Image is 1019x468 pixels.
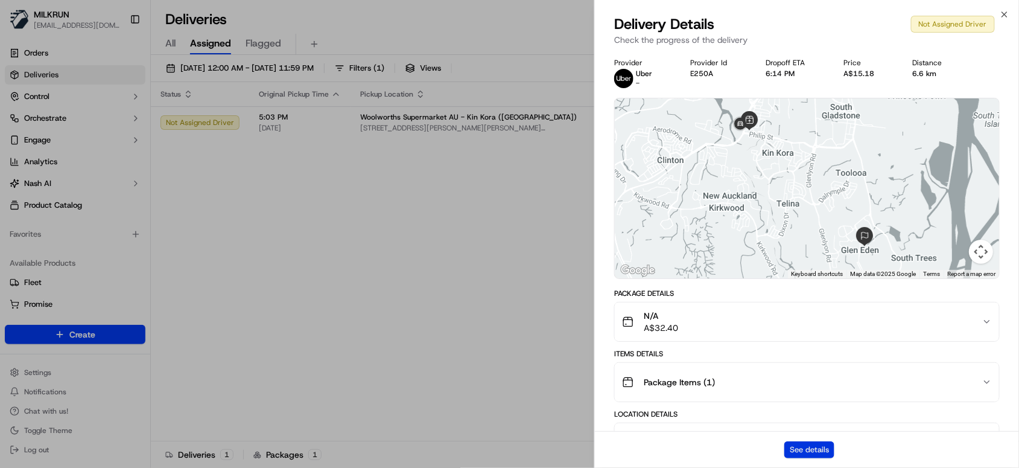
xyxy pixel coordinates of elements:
[618,263,658,278] a: Open this area in Google Maps (opens a new window)
[913,69,962,79] div: 6.6 km
[644,322,678,334] span: A$32.40
[923,271,940,277] a: Terms (opens in new tab)
[614,289,1000,298] div: Package Details
[947,271,995,277] a: Report a map error
[791,270,843,278] button: Keyboard shortcuts
[636,79,640,88] span: -
[766,69,825,79] div: 6:14 PM
[969,240,993,264] button: Map camera controls
[843,58,894,68] div: Price
[614,14,714,34] span: Delivery Details
[691,58,747,68] div: Provider Id
[784,441,834,458] button: See details
[614,349,1000,359] div: Items Details
[614,34,1000,46] p: Check the progress of the delivery
[615,303,999,341] button: N/AA$32.40
[636,69,652,79] p: Uber
[614,69,633,88] img: uber-new-logo.jpeg
[614,58,671,68] div: Provider
[644,310,678,322] span: N/A
[850,271,916,277] span: Map data ©2025 Google
[614,409,1000,419] div: Location Details
[913,58,962,68] div: Distance
[644,431,900,455] span: Woolworths Supermarket AU - Kin Kora (Gladstone) Store Manager
[766,58,825,68] div: Dropoff ETA
[843,69,894,79] div: A$15.18
[618,263,658,278] img: Google
[644,376,715,388] span: Package Items ( 1 )
[691,69,714,79] button: E250A
[615,363,999,402] button: Package Items (1)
